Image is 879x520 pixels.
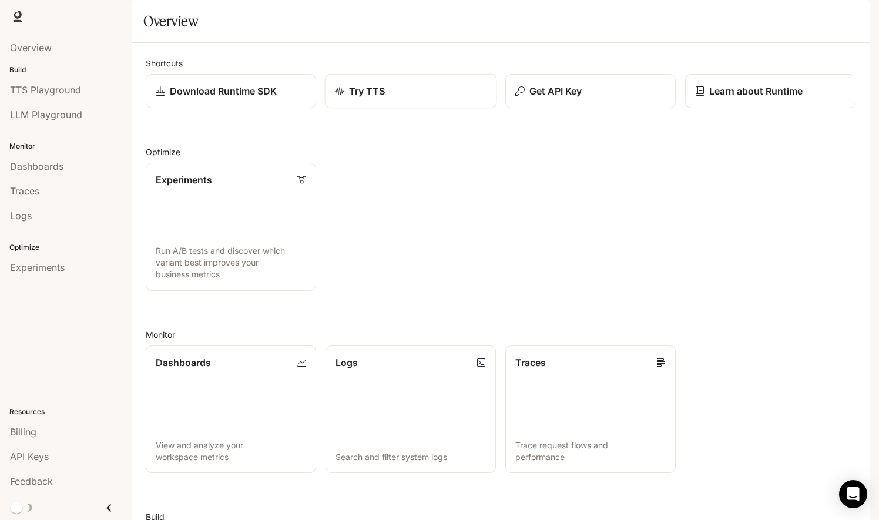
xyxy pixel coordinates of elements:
p: Download Runtime SDK [170,84,277,98]
p: Search and filter system logs [336,451,486,463]
p: Learn about Runtime [709,84,803,98]
button: Get API Key [505,74,676,108]
a: Try TTS [325,74,497,109]
p: Get API Key [529,84,582,98]
p: Run A/B tests and discover which variant best improves your business metrics [156,245,306,280]
p: Dashboards [156,355,211,370]
h2: Monitor [146,328,855,341]
p: Try TTS [349,84,385,98]
a: Download Runtime SDK [146,74,316,108]
a: LogsSearch and filter system logs [326,345,496,474]
p: Logs [336,355,358,370]
h2: Shortcuts [146,57,855,69]
h2: Optimize [146,146,855,158]
p: Traces [515,355,546,370]
div: Open Intercom Messenger [839,480,867,508]
p: Trace request flows and performance [515,440,666,463]
a: Learn about Runtime [685,74,855,108]
h1: Overview [143,9,198,33]
a: ExperimentsRun A/B tests and discover which variant best improves your business metrics [146,163,316,291]
p: View and analyze your workspace metrics [156,440,306,463]
p: Experiments [156,173,212,187]
a: TracesTrace request flows and performance [505,345,676,474]
a: DashboardsView and analyze your workspace metrics [146,345,316,474]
